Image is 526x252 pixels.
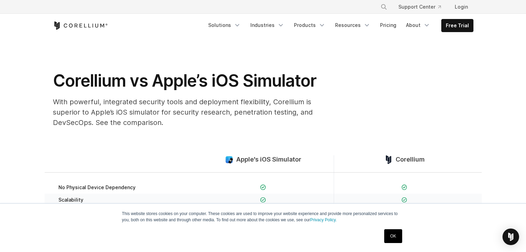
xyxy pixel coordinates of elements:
a: Login [449,1,473,13]
span: Apple's iOS Simulator [236,156,301,164]
img: Checkmark [402,197,407,203]
span: No Physical Device Dependency [58,184,136,191]
a: Privacy Policy. [310,217,337,222]
img: Checkmark [260,197,266,203]
img: Checkmark [402,184,407,190]
a: Free Trial [442,19,473,32]
span: Scalability [58,197,83,203]
div: Navigation Menu [204,19,473,32]
a: Resources [331,19,375,31]
a: OK [384,229,402,243]
div: Open Intercom Messenger [502,229,519,245]
button: Search [378,1,390,13]
img: Checkmark [260,184,266,190]
a: Solutions [204,19,245,31]
img: compare_ios-simulator--large [225,155,233,164]
a: Products [290,19,330,31]
div: Navigation Menu [372,1,473,13]
p: This website stores cookies on your computer. These cookies are used to improve your website expe... [122,211,404,223]
a: Pricing [376,19,400,31]
a: Support Center [393,1,446,13]
h1: Corellium vs Apple’s iOS Simulator [53,70,330,91]
a: About [402,19,434,31]
a: Industries [246,19,288,31]
p: With powerful, integrated security tools and deployment flexibility, Corellium is superior to App... [53,97,330,128]
span: Corellium [396,156,425,164]
a: Corellium Home [53,21,108,30]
